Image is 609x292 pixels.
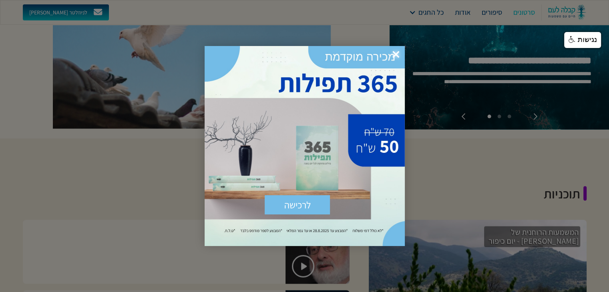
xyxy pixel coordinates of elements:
span: סגור [387,46,405,64]
img: נגישות [569,36,576,43]
div: סגור פופאפ [387,46,405,64]
span: נגישות [578,36,597,44]
a: נגישות [564,32,601,48]
div: שלח [265,195,330,214]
